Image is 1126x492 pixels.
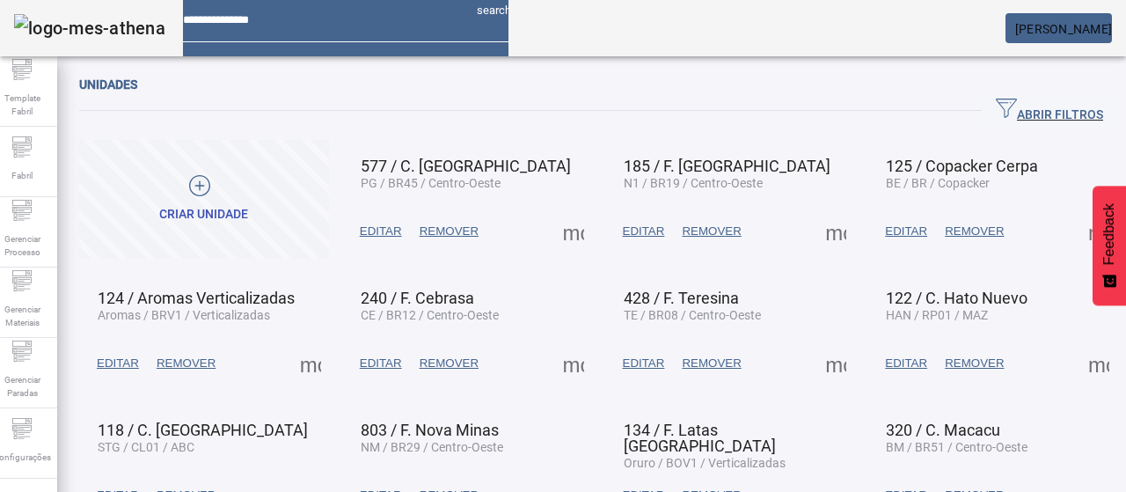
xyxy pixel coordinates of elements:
[945,355,1004,372] span: REMOVER
[360,355,402,372] span: EDITAR
[624,176,763,190] span: N1 / BR19 / Centro-Oeste
[98,421,308,439] span: 118 / C. [GEOGRAPHIC_DATA]
[886,289,1027,307] span: 122 / C. Hato Nuevo
[1083,216,1115,247] button: Mais
[558,216,589,247] button: Mais
[614,216,674,247] button: EDITAR
[98,289,295,307] span: 124 / Aromas Verticalizadas
[558,348,589,379] button: Mais
[420,355,479,372] span: REMOVER
[159,206,248,224] div: Criar unidade
[14,14,165,42] img: logo-mes-athena
[361,421,499,439] span: 803 / F. Nova Minas
[361,440,503,454] span: NM / BR29 / Centro-Oeste
[624,308,761,322] span: TE / BR08 / Centro-Oeste
[351,348,411,379] button: EDITAR
[886,308,988,322] span: HAN / RP01 / MAZ
[624,157,830,175] span: 185 / F. [GEOGRAPHIC_DATA]
[351,216,411,247] button: EDITAR
[886,157,1038,175] span: 125 / Copacker Cerpa
[886,421,1000,439] span: 320 / C. Macacu
[614,348,674,379] button: EDITAR
[411,216,487,247] button: REMOVER
[673,216,749,247] button: REMOVER
[98,440,194,454] span: STG / CL01 / ABC
[623,355,665,372] span: EDITAR
[996,98,1103,124] span: ABRIR FILTROS
[673,348,749,379] button: REMOVER
[820,348,852,379] button: Mais
[361,308,499,322] span: CE / BR12 / Centro-Oeste
[885,355,927,372] span: EDITAR
[157,355,216,372] span: REMOVER
[361,157,571,175] span: 577 / C. [GEOGRAPHIC_DATA]
[360,223,402,240] span: EDITAR
[1101,203,1117,265] span: Feedback
[79,140,329,259] button: Criar unidade
[820,216,852,247] button: Mais
[982,95,1117,127] button: ABRIR FILTROS
[936,216,1013,247] button: REMOVER
[295,348,326,379] button: Mais
[148,348,224,379] button: REMOVER
[682,223,741,240] span: REMOVER
[886,440,1027,454] span: BM / BR51 / Centro-Oeste
[885,223,927,240] span: EDITAR
[624,289,739,307] span: 428 / F. Teresina
[420,223,479,240] span: REMOVER
[623,223,665,240] span: EDITAR
[936,348,1013,379] button: REMOVER
[6,164,38,187] span: Fabril
[682,355,741,372] span: REMOVER
[361,176,501,190] span: PG / BR45 / Centro-Oeste
[1015,22,1112,36] span: [PERSON_NAME]
[876,348,936,379] button: EDITAR
[79,77,137,92] span: Unidades
[98,308,270,322] span: Aromas / BRV1 / Verticalizadas
[411,348,487,379] button: REMOVER
[1093,186,1126,305] button: Feedback - Mostrar pesquisa
[1083,348,1115,379] button: Mais
[97,355,139,372] span: EDITAR
[876,216,936,247] button: EDITAR
[886,176,990,190] span: BE / BR / Copacker
[624,421,776,455] span: 134 / F. Latas [GEOGRAPHIC_DATA]
[945,223,1004,240] span: REMOVER
[361,289,474,307] span: 240 / F. Cebrasa
[88,348,148,379] button: EDITAR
